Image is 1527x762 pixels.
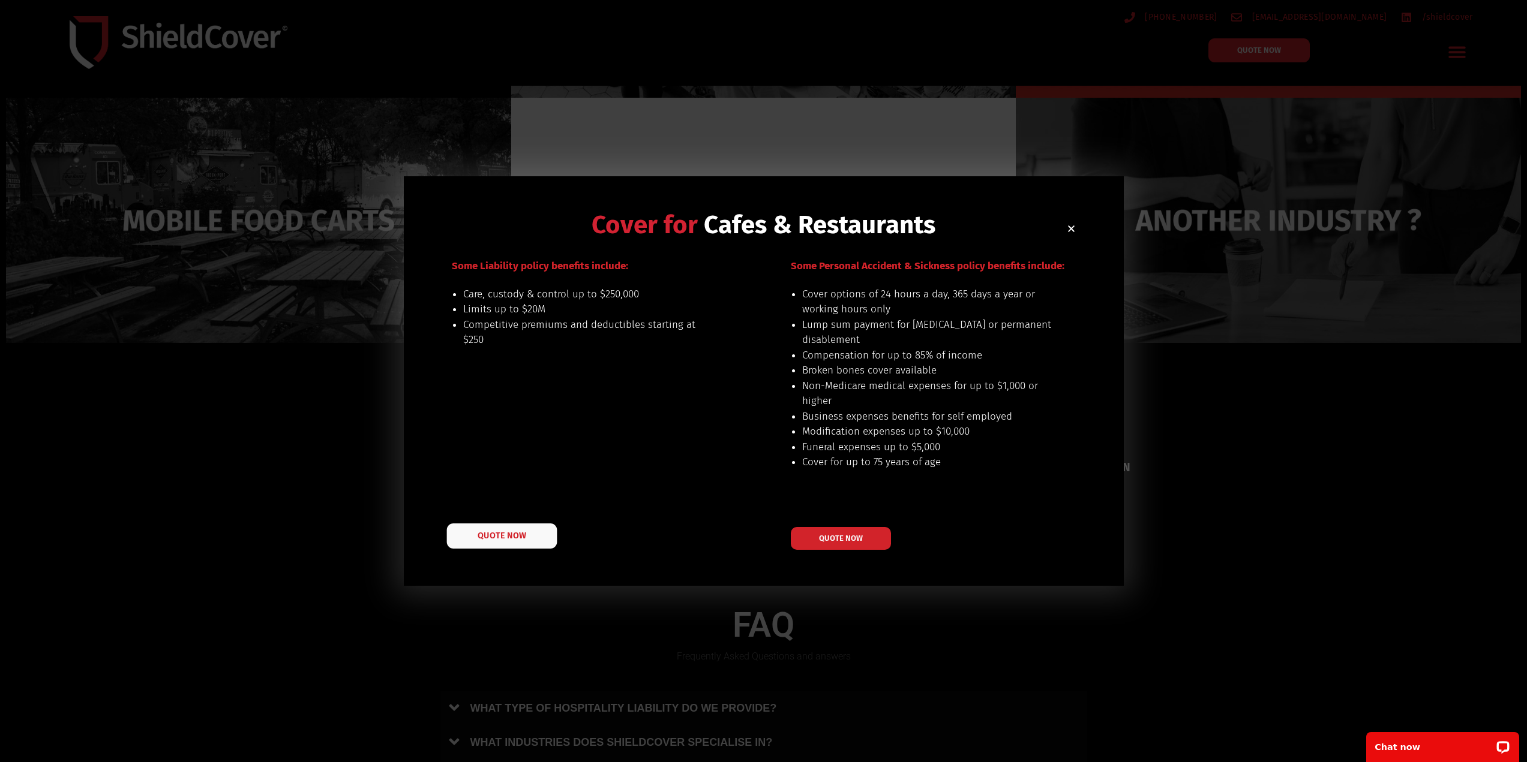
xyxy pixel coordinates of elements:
span: QUOTE NOW [478,532,526,540]
li: Funeral expenses up to $5,000 [802,439,1052,455]
span: QUOTE NOW [819,534,863,542]
li: Cover options of 24 hours a day, 365 days a year or working hours only [802,287,1052,317]
span: Cover for [592,210,698,240]
li: Broken bones cover available [802,363,1052,378]
span: Some Liability policy benefits include: [452,260,628,272]
a: QUOTE NOW [791,527,891,550]
li: Lump sum payment for [MEDICAL_DATA] or permanent disablement [802,317,1052,348]
iframe: LiveChat chat widget [1358,724,1527,762]
li: Business expenses benefits for self employed [802,409,1052,424]
li: Non-Medicare medical expenses for up to $1,000 or higher [802,378,1052,409]
li: Competitive premiums and deductibles starting at $250 [463,317,713,348]
a: Close [1067,224,1076,233]
li: Limits up to $20M [463,302,713,317]
li: Care, custody & control up to $250,000 [463,287,713,302]
li: Modification expenses up to $10,000 [802,424,1052,439]
li: Compensation for up to 85% of income [802,348,1052,363]
span: Some Personal Accident & Sickness policy benefits include: [791,260,1064,272]
span: Cafes & Restaurants [704,210,935,240]
a: QUOTE NOW [446,523,557,549]
li: Cover for up to 75 years of age [802,454,1052,470]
